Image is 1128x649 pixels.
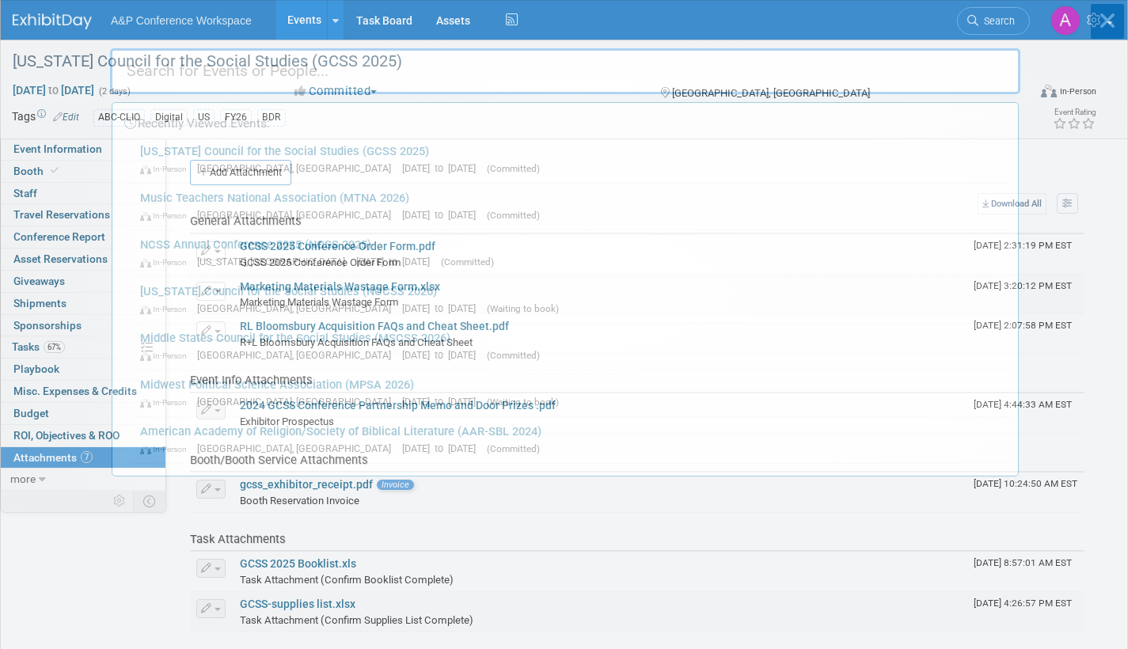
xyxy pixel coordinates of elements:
[402,396,484,408] span: [DATE] to [DATE]
[441,256,494,268] span: (Committed)
[487,397,559,408] span: (Waiting to book)
[132,370,1010,416] a: Midwest Political Science Association (MPSA 2026) In-Person [GEOGRAPHIC_DATA], [GEOGRAPHIC_DATA] ...
[197,442,399,454] span: [GEOGRAPHIC_DATA], [GEOGRAPHIC_DATA]
[120,103,1010,137] div: Recently Viewed Events:
[402,302,484,314] span: [DATE] to [DATE]
[197,209,399,221] span: [GEOGRAPHIC_DATA], [GEOGRAPHIC_DATA]
[487,443,540,454] span: (Committed)
[132,184,1010,230] a: Music Teachers National Association (MTNA 2026) In-Person [GEOGRAPHIC_DATA], [GEOGRAPHIC_DATA] [D...
[132,324,1010,370] a: Middle States Council for the Social Studies (MSCSS 2026) In-Person [GEOGRAPHIC_DATA], [GEOGRAPHI...
[140,211,194,221] span: In-Person
[487,210,540,221] span: (Committed)
[140,351,194,361] span: In-Person
[402,442,484,454] span: [DATE] to [DATE]
[140,397,194,408] span: In-Person
[140,304,194,314] span: In-Person
[402,349,484,361] span: [DATE] to [DATE]
[356,256,438,268] span: [DATE] to [DATE]
[110,48,1020,94] input: Search for Events or People...
[197,256,353,268] span: [US_STATE], [GEOGRAPHIC_DATA]
[402,162,484,174] span: [DATE] to [DATE]
[487,303,559,314] span: (Waiting to book)
[140,444,194,454] span: In-Person
[197,302,399,314] span: [GEOGRAPHIC_DATA], [GEOGRAPHIC_DATA]
[132,137,1010,183] a: [US_STATE] Council for the Social Studies (GCSS 2025) In-Person [GEOGRAPHIC_DATA], [GEOGRAPHIC_DA...
[487,350,540,361] span: (Committed)
[487,163,540,174] span: (Committed)
[132,230,1010,276] a: NCSS Annual Conference 2025 (NCSS 2025) In-Person [US_STATE], [GEOGRAPHIC_DATA] [DATE] to [DATE] ...
[402,209,484,221] span: [DATE] to [DATE]
[197,349,399,361] span: [GEOGRAPHIC_DATA], [GEOGRAPHIC_DATA]
[140,164,194,174] span: In-Person
[197,396,399,408] span: [GEOGRAPHIC_DATA], [GEOGRAPHIC_DATA]
[140,257,194,268] span: In-Person
[197,162,399,174] span: [GEOGRAPHIC_DATA], [GEOGRAPHIC_DATA]
[132,277,1010,323] a: [US_STATE] Council for the Social Studies (NCCSS 2026) In-Person [GEOGRAPHIC_DATA], [GEOGRAPHIC_D...
[132,417,1010,463] a: American Academy of Religion/Society of Biblical Literature (AAR-SBL 2024) In-Person [GEOGRAPHIC_...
